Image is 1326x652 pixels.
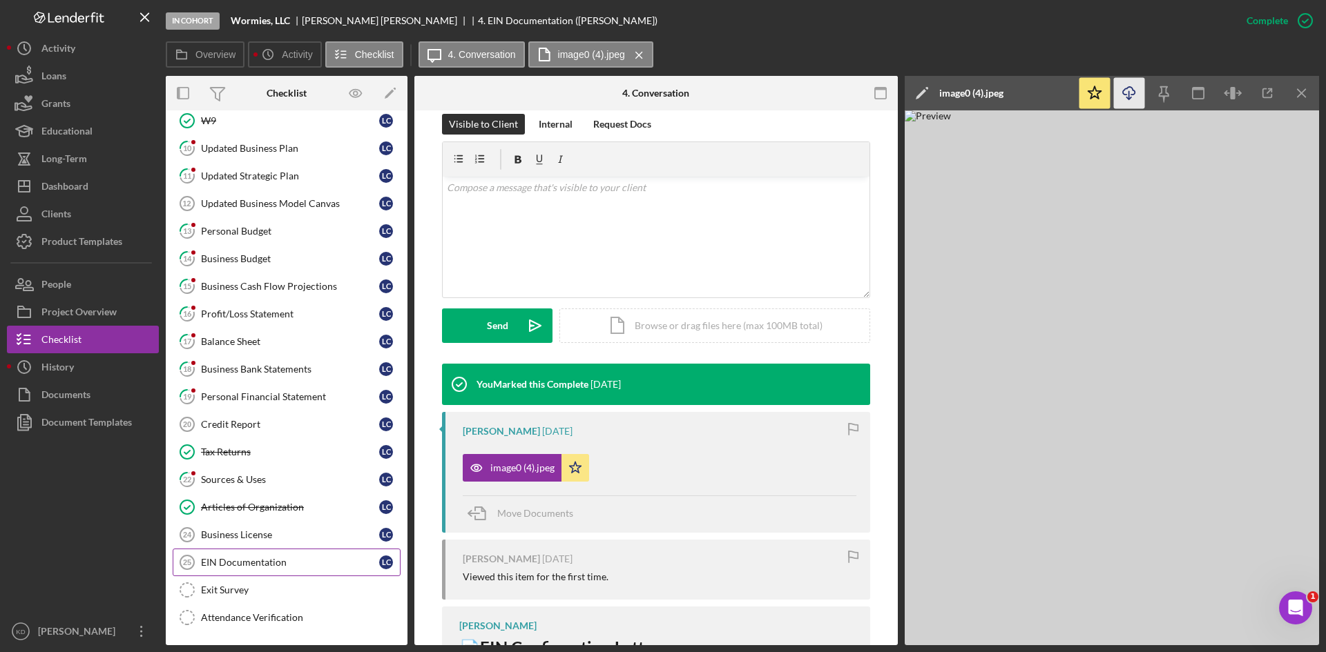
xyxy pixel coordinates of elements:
[7,228,159,255] a: Product Templates
[379,141,393,155] div: L C
[173,521,401,549] a: 24Business LicenseLC
[542,553,573,564] time: 2025-08-13 14:47
[201,143,379,154] div: Updated Business Plan
[7,117,159,145] button: Educational
[939,88,1003,99] div: image0 (4).jpeg
[7,270,159,298] button: People
[528,41,653,68] button: image0 (4).jpeg
[41,90,70,121] div: Grants
[463,571,608,582] div: Viewed this item for the first time.
[379,362,393,376] div: L C
[7,62,159,90] button: Loans
[201,419,379,430] div: Credit Report
[379,169,393,183] div: L C
[379,473,393,486] div: L C
[590,379,621,390] time: 2025-09-23 15:32
[7,90,159,117] button: Grants
[41,353,74,384] div: History
[173,162,401,190] a: 11Updated Strategic PlanLC
[7,618,159,645] button: KD[PERSON_NAME]
[173,245,401,273] a: 14Business BudgetLC
[905,110,1319,645] img: Preview
[201,308,379,319] div: Profit/Loss Statement
[7,326,159,353] button: Checklist
[622,88,689,99] div: 4. Conversation
[448,49,516,60] label: 4. Conversation
[173,190,401,217] a: 12Updated Business Model CanvasLC
[379,252,393,266] div: L C
[41,270,71,302] div: People
[41,34,75,66] div: Activity
[201,557,379,568] div: EIN Documentation
[173,438,401,466] a: Tax ReturnsLC
[183,364,191,373] tspan: 18
[449,114,518,135] div: Visible to Client
[201,170,379,181] div: Updated Strategic Plan
[41,298,117,329] div: Project Overview
[173,411,401,438] a: 20Credit ReportLC
[325,41,403,68] button: Checklist
[41,381,90,412] div: Documents
[183,531,192,539] tspan: 24
[248,41,321,68] button: Activity
[539,114,573,135] div: Internal
[183,558,191,566] tspan: 25
[201,198,379,209] div: Updated Business Model Canvas
[7,200,159,228] button: Clients
[195,49,236,60] label: Overview
[477,379,588,390] div: You Marked this Complete
[201,502,379,513] div: Articles of Organization
[41,200,71,231] div: Clients
[379,335,393,348] div: L C
[586,114,658,135] button: Request Docs
[41,145,87,176] div: Long-Term
[41,172,88,204] div: Dashboard
[201,612,400,623] div: Attendance Verification
[173,328,401,355] a: 17Balance SheetLC
[487,308,508,343] div: Send
[442,114,525,135] button: Visible to Client
[379,307,393,321] div: L C
[201,364,379,375] div: Business Bank Statements
[282,49,312,60] label: Activity
[558,49,625,60] label: image0 (4).jpeg
[379,417,393,431] div: L C
[7,408,159,436] button: Document Templates
[459,620,537,631] div: [PERSON_NAME]
[1247,7,1288,34] div: Complete
[7,353,159,381] button: History
[201,446,379,457] div: Tax Returns
[231,15,290,26] b: Wormies, LLC
[379,279,393,293] div: L C
[201,336,379,347] div: Balance Sheet
[379,197,393,210] div: L C
[201,115,379,126] div: W9
[183,475,191,484] tspan: 22
[379,224,393,238] div: L C
[183,420,191,428] tspan: 20
[478,15,657,26] div: 4. EIN Documentation ([PERSON_NAME])
[7,145,159,172] button: Long-Term
[183,226,191,235] tspan: 13
[201,391,379,402] div: Personal Financial Statement
[41,326,81,357] div: Checklist
[16,628,25,635] text: KD
[593,114,651,135] div: Request Docs
[173,300,401,328] a: 16Profit/Loss StatementLC
[7,381,159,408] a: Documents
[183,392,192,401] tspan: 19
[183,254,192,263] tspan: 14
[173,549,401,576] a: 25EIN DocumentationLC
[183,309,192,318] tspan: 16
[201,226,379,237] div: Personal Budget
[166,41,244,68] button: Overview
[532,114,579,135] button: Internal
[7,298,159,326] button: Project Overview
